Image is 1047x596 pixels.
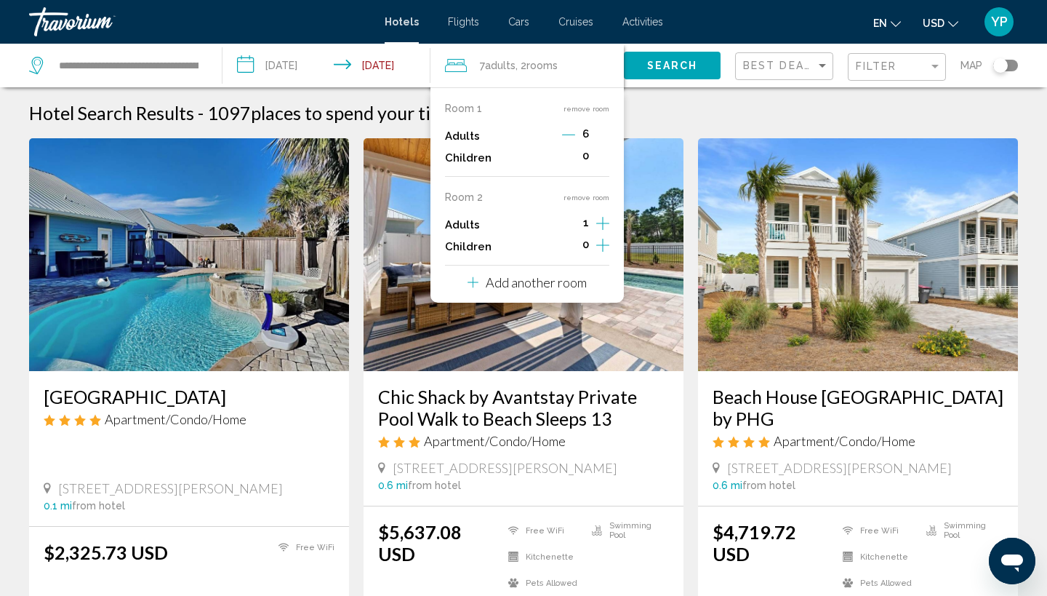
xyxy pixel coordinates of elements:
button: Filter [848,52,946,82]
li: Free WiFi [835,521,920,540]
span: 0 [582,150,589,162]
li: Pets Allowed [501,573,585,592]
button: Change currency [923,12,958,33]
button: Decrement children [562,149,575,167]
h2: 1097 [207,102,455,124]
span: Best Deals [743,60,819,71]
span: 0.1 mi [44,500,72,512]
img: Hotel image [698,138,1018,371]
span: - [198,102,204,124]
span: 0 [582,239,589,250]
a: Travorium [29,7,370,36]
button: Increment adults [596,214,609,236]
span: Search [647,60,698,72]
iframe: Botón para iniciar la ventana de mensajería [989,538,1035,584]
li: Free WiFi [271,541,334,554]
span: rooms [526,60,558,71]
div: 4 star Apartment [713,433,1003,449]
ins: $4,719.72 USD [713,521,796,565]
a: Chic Shack by Avantstay Private Pool Walk to Beach Sleeps 13 [378,386,669,429]
p: Children [445,152,492,164]
li: Swimming Pool [919,521,1003,540]
li: Kitchenette [835,547,920,566]
span: Apartment/Condo/Home [105,411,246,427]
button: Increment adults [596,125,609,147]
button: Check-in date: Dec 29, 2025 Check-out date: Jan 3, 2026 [222,44,430,87]
span: from hotel [408,480,461,491]
span: [STREET_ADDRESS][PERSON_NAME] [393,460,617,476]
span: Filter [856,60,897,72]
h1: Hotel Search Results [29,102,194,124]
button: Increment children [596,147,609,169]
button: Decrement adults [562,127,575,145]
p: Children [445,241,492,253]
li: Kitchenette [501,547,585,566]
button: remove room [563,104,609,114]
span: 0.6 mi [713,480,742,491]
li: Pets Allowed [835,573,920,592]
button: Search [624,52,721,79]
img: Hotel image [364,138,683,371]
button: Increment children [596,236,609,258]
span: YP [991,15,1008,29]
span: Apartment/Condo/Home [424,433,566,449]
a: Cruises [558,16,593,28]
span: [STREET_ADDRESS][PERSON_NAME] [727,460,952,476]
span: 7 [480,55,516,76]
span: Apartment/Condo/Home [774,433,915,449]
li: Free WiFi [501,521,585,540]
div: 3 star Apartment [378,433,669,449]
button: Decrement children [562,238,575,255]
p: Add another room [486,274,587,290]
button: remove room [563,193,609,202]
p: Adults [445,219,480,231]
span: en [873,17,887,29]
span: USD [923,17,944,29]
span: Adults [485,60,516,71]
a: Activities [622,16,663,28]
a: [GEOGRAPHIC_DATA] [44,386,334,408]
span: 6 [582,128,589,140]
a: Beach House [GEOGRAPHIC_DATA] by PHG [713,386,1003,429]
span: , 2 [516,55,558,76]
span: places to spend your time [251,102,455,124]
p: Room 1 [445,103,482,114]
a: Hotels [385,16,419,28]
button: User Menu [980,7,1018,37]
ins: $5,637.08 USD [378,521,462,565]
span: from hotel [72,500,125,512]
span: Map [960,55,982,76]
button: Toggle map [982,59,1018,72]
span: [STREET_ADDRESS][PERSON_NAME] [58,480,283,496]
li: Swimming Pool [585,521,669,540]
button: Decrement adults [563,216,576,234]
a: Cars [508,16,529,28]
p: Room 2 [445,191,483,203]
span: 1 [583,217,589,229]
img: Hotel image [29,138,349,371]
ins: $2,325.73 USD [44,541,168,563]
div: 4 star Apartment [44,411,334,427]
button: Travelers: 7 adults, 0 children [430,44,624,87]
mat-select: Sort by [743,60,829,73]
button: Change language [873,12,901,33]
button: Add another room [468,266,587,295]
a: Flights [448,16,479,28]
span: from hotel [742,480,795,491]
p: Adults [445,130,480,143]
span: 0.6 mi [378,480,408,491]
